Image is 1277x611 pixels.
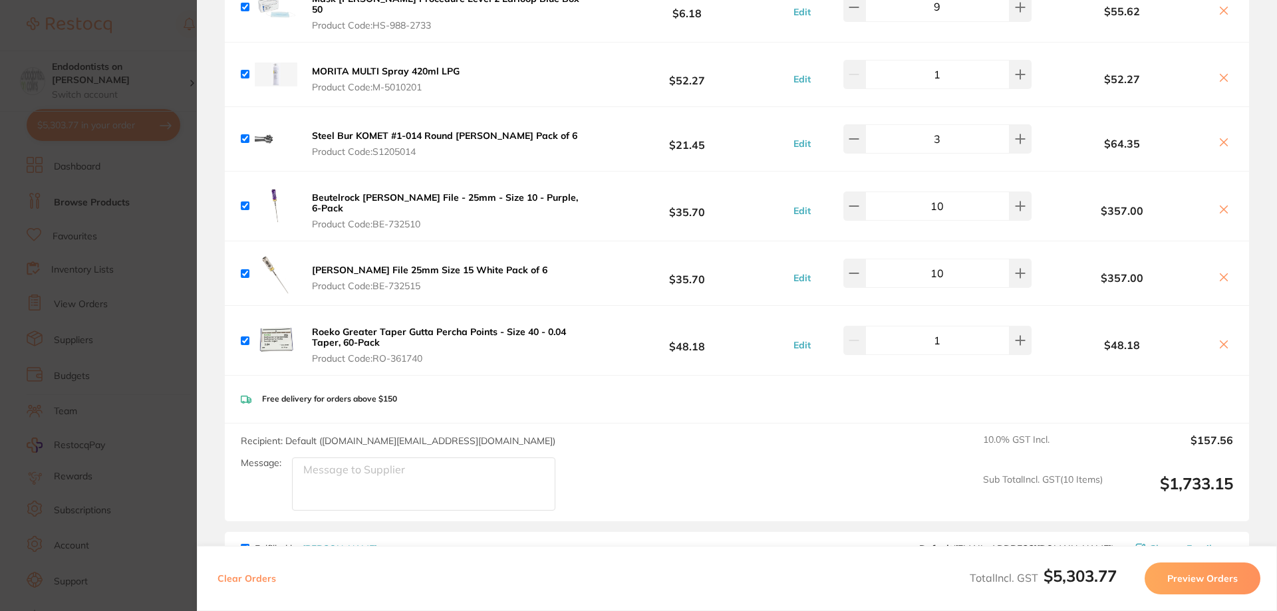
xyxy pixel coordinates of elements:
b: [PERSON_NAME] File 25mm Size 15 White Pack of 6 [312,264,547,276]
b: $64.35 [1035,138,1209,150]
span: 10.0 % GST Incl. [983,434,1103,463]
span: Sub Total Incl. GST ( 10 Items) [983,474,1103,511]
b: $52.27 [588,62,786,86]
b: $357.00 [1035,272,1209,284]
b: Beutelrock [PERSON_NAME] File - 25mm - Size 10 - Purple, 6-Pack [312,191,578,214]
b: MORITA MULTI Spray 420ml LPG [312,65,460,77]
span: Product Code: M-5010201 [312,82,460,92]
span: save@adamdental.com.au [919,543,1114,554]
button: Beutelrock [PERSON_NAME] File - 25mm - Size 10 - Purple, 6-Pack Product Code:BE-732510 [308,191,588,230]
p: Free delivery for orders above $150 [262,394,397,404]
output: $157.56 [1113,434,1233,463]
img: YmRzaDJ3cQ [255,53,297,96]
a: [PERSON_NAME] [303,543,377,554]
span: Product Code: HS-988-2733 [312,20,584,31]
img: bThxbGxoOQ [255,118,297,160]
span: Product Code: S1205014 [312,146,577,157]
button: Edit [789,73,815,85]
b: $48.18 [588,328,786,353]
b: $35.70 [588,194,786,219]
button: MORITA MULTI Spray 420ml LPG Product Code:M-5010201 [308,65,464,93]
button: Edit [789,339,815,351]
button: Change Email [1131,543,1233,554]
span: Product Code: BE-732515 [312,281,547,291]
button: Edit [789,205,815,217]
b: $21.45 [588,126,786,151]
img: aWx6aHR1ag [255,185,297,227]
button: Roeko Greater Taper Gutta Percha Points - Size 40 - 0.04 Taper, 60-Pack Product Code:RO-361740 [308,326,588,364]
span: Change Email [1149,543,1212,554]
span: Total Incl. GST [970,571,1117,584]
b: $55.62 [1035,5,1209,17]
output: $1,733.15 [1113,474,1233,511]
span: Product Code: RO-361740 [312,353,584,364]
b: $357.00 [1035,205,1209,217]
b: Steel Bur KOMET #1-014 Round [PERSON_NAME] Pack of 6 [312,130,577,142]
img: OW9mcmc0ZA [255,252,297,295]
p: Fulfilled by [255,543,377,554]
button: [PERSON_NAME] File 25mm Size 15 White Pack of 6 Product Code:BE-732515 [308,264,551,292]
button: Clear Orders [213,562,280,594]
button: Edit [789,138,815,150]
b: $5,303.77 [1044,566,1117,586]
button: Preview Orders [1145,562,1260,594]
button: Steel Bur KOMET #1-014 Round [PERSON_NAME] Pack of 6 Product Code:S1205014 [308,130,581,158]
b: Default [919,543,952,554]
b: $48.18 [1035,339,1209,351]
label: Message: [241,457,281,469]
button: Edit [789,272,815,284]
b: Roeko Greater Taper Gutta Percha Points - Size 40 - 0.04 Taper, 60-Pack [312,326,566,348]
img: c3hia3Uyaw [255,319,297,362]
b: $35.70 [588,261,786,286]
span: Recipient: Default ( [DOMAIN_NAME][EMAIL_ADDRESS][DOMAIN_NAME] ) [241,435,555,447]
b: $52.27 [1035,73,1209,85]
button: Edit [789,6,815,18]
span: Product Code: BE-732510 [312,219,584,229]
